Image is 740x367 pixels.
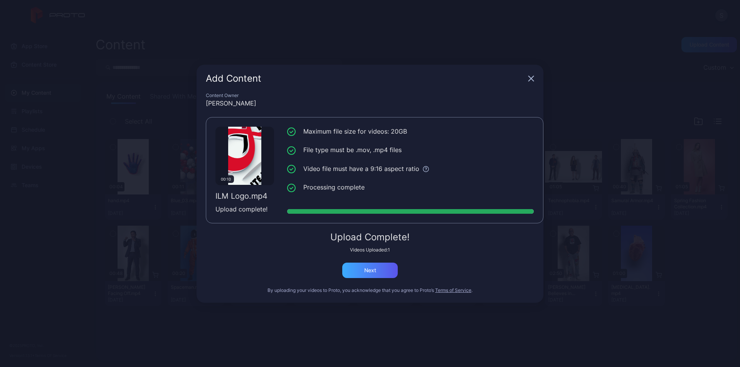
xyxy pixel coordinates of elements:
div: By uploading your videos to Proto, you acknowledge that you agree to Proto’s . [206,287,534,293]
div: Next [364,267,376,273]
button: Next [342,263,398,278]
li: Maximum file size for videos: 20GB [287,127,534,136]
div: [PERSON_NAME] [206,99,534,108]
button: Terms of Service [435,287,471,293]
div: Content Owner [206,92,534,99]
li: Processing complete [287,183,534,192]
li: File type must be .mov, .mp4 files [287,145,534,155]
div: Upload complete! [215,204,274,214]
div: Upload Complete! [206,233,534,242]
div: Videos Uploaded: 1 [206,247,534,253]
div: 00:10 [218,175,234,183]
div: ILM Logo.mp4 [215,191,274,201]
li: Video file must have a 9:16 aspect ratio [287,164,534,174]
div: Add Content [206,74,525,83]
